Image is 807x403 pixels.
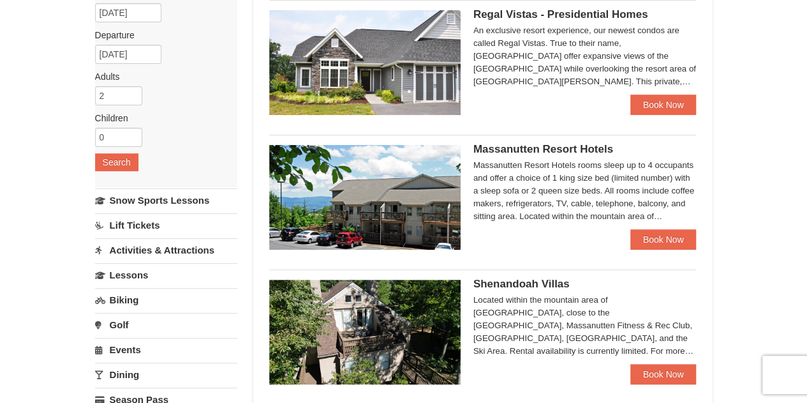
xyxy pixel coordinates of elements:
[630,364,697,384] a: Book Now
[473,159,697,223] div: Massanutten Resort Hotels rooms sleep up to 4 occupants and offer a choice of 1 king size bed (li...
[630,95,697,115] a: Book Now
[473,294,697,358] div: Located within the mountain area of [GEOGRAPHIC_DATA], close to the [GEOGRAPHIC_DATA], Massanutte...
[95,70,228,83] label: Adults
[630,229,697,250] a: Book Now
[95,313,237,337] a: Golf
[269,145,461,250] img: 19219026-1-e3b4ac8e.jpg
[95,213,237,237] a: Lift Tickets
[269,10,461,115] img: 19218991-1-902409a9.jpg
[95,263,237,287] a: Lessons
[95,363,237,386] a: Dining
[95,238,237,262] a: Activities & Attractions
[473,8,648,20] span: Regal Vistas - Presidential Homes
[473,24,697,88] div: An exclusive resort experience, our newest condos are called Regal Vistas. True to their name, [G...
[95,188,237,212] a: Snow Sports Lessons
[473,278,570,290] span: Shenandoah Villas
[95,153,138,171] button: Search
[95,288,237,312] a: Biking
[95,112,228,125] label: Children
[269,280,461,384] img: 19219019-2-e70bf45f.jpg
[95,338,237,361] a: Events
[473,143,613,155] span: Massanutten Resort Hotels
[95,29,228,42] label: Departure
